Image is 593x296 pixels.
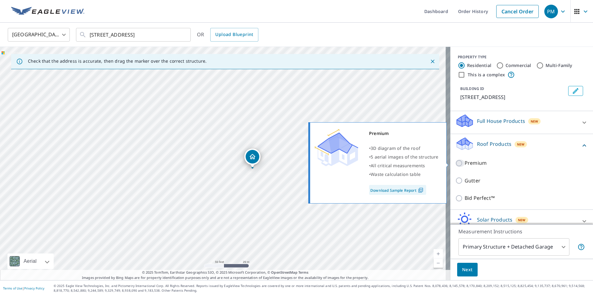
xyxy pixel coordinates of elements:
button: Edit building 1 [568,86,583,96]
input: Search by address or latitude-longitude [90,26,178,43]
div: Aerial [22,253,38,269]
p: © 2025 Eagle View Technologies, Inc. and Pictometry International Corp. All Rights Reserved. Repo... [54,284,590,293]
a: Terms of Use [3,286,22,290]
label: This is a complex [468,72,505,78]
label: Residential [467,62,491,69]
div: Full House ProductsNew [455,114,588,131]
span: Waste calculation table [371,171,421,177]
img: Premium [315,129,358,166]
span: New [518,218,526,222]
a: Current Level 19, Zoom Out [434,258,443,268]
div: Solar ProductsNew [455,212,588,230]
div: PM [544,5,558,18]
span: All critical measurements [371,163,425,168]
div: PROPERTY TYPE [458,54,586,60]
span: 5 aerial images of the structure [371,154,438,160]
p: Solar Products [477,216,512,223]
div: [GEOGRAPHIC_DATA] [8,26,70,43]
div: • [369,144,439,153]
div: Roof ProductsNew [455,137,588,154]
img: Pdf Icon [417,187,425,193]
p: Premium [465,159,487,167]
span: Your report will include the primary structure and a detached garage if one exists. [577,243,585,251]
p: | [3,286,44,290]
p: Measurement Instructions [458,228,585,235]
p: Check that the address is accurate, then drag the marker over the correct structure. [28,58,207,64]
label: Multi-Family [546,62,573,69]
button: Next [457,263,478,277]
span: Upload Blueprint [215,31,253,38]
img: EV Logo [11,7,84,16]
p: Full House Products [477,117,525,125]
a: Terms [298,270,309,275]
div: Premium [369,129,439,138]
a: Download Sample Report [369,185,426,195]
span: New [531,119,538,124]
button: Close [429,57,437,65]
p: Bid Perfect™ [465,194,495,202]
a: Cancel Order [496,5,539,18]
p: Roof Products [477,140,511,148]
label: Commercial [506,62,531,69]
span: New [517,142,525,147]
div: Dropped pin, building 1, Residential property, 414 Palmetto St Conway, SC 29527 [244,149,261,168]
p: [STREET_ADDRESS] [460,93,566,101]
a: Upload Blueprint [210,28,258,42]
div: • [369,161,439,170]
div: OR [197,28,258,42]
span: 3D diagram of the roof [371,145,420,151]
span: Next [462,266,473,274]
div: • [369,170,439,179]
p: BUILDING ID [460,86,484,91]
a: Privacy Policy [24,286,44,290]
div: • [369,153,439,161]
a: OpenStreetMap [271,270,297,275]
p: Gutter [465,177,480,185]
div: Aerial [7,253,54,269]
a: Current Level 19, Zoom In [434,249,443,258]
span: © 2025 TomTom, Earthstar Geographics SIO, © 2025 Microsoft Corporation, © [142,270,309,275]
div: Primary Structure + Detached Garage [458,238,569,256]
